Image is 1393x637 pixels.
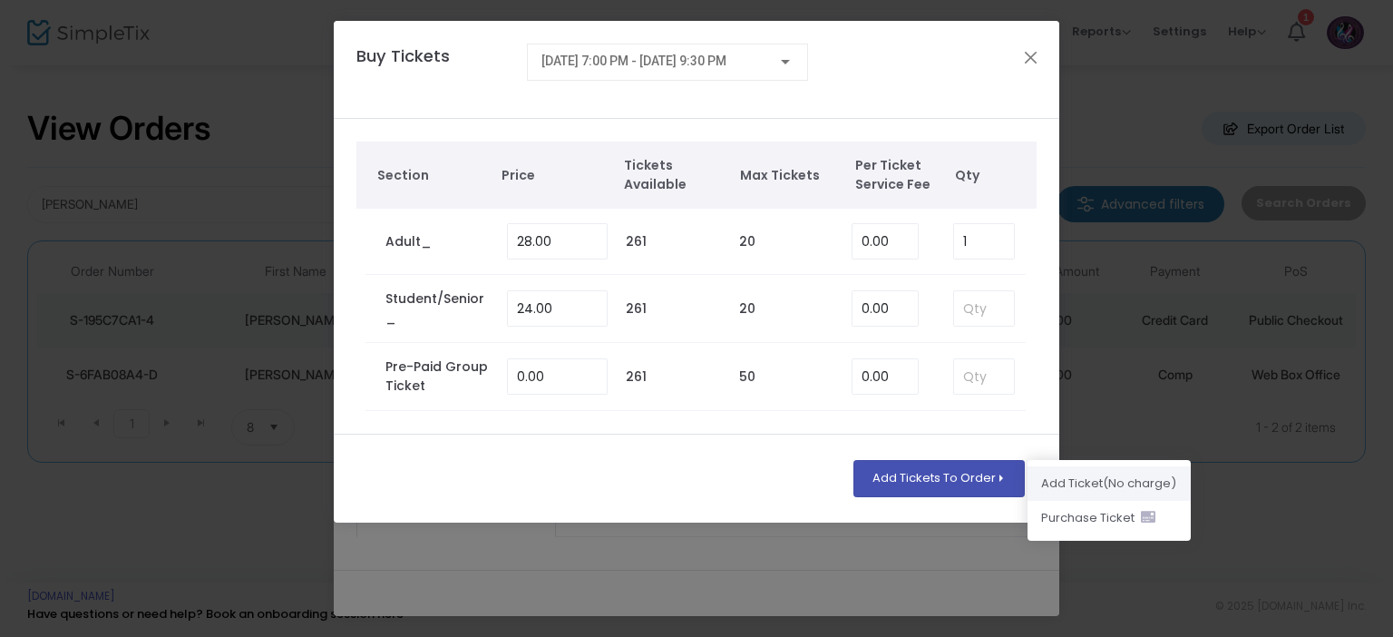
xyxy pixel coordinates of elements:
input: Enter Service Fee [852,224,918,259]
label: 261 [626,299,647,318]
label: 50 [739,367,755,387]
button: Add Tickets To Order [853,460,1025,496]
span: Price [502,166,606,185]
label: 261 [626,232,647,251]
input: Enter Service Fee [852,291,918,326]
span: Qty [955,166,1028,185]
input: Qty [954,359,1014,394]
span: [DATE] 7:00 PM - [DATE] 9:30 PM [541,54,726,68]
input: Enter Service Fee [852,359,918,394]
span: Per Ticket Service Fee [855,156,946,194]
label: Student/Senior_ [385,289,489,328]
span: Tickets Available [624,156,722,194]
label: Adult_ [385,232,432,251]
span: Section [377,166,484,185]
button: Close [1019,45,1043,69]
li: Add Ticket (No charge) [1028,466,1191,501]
li: Purchase Ticket [1028,501,1191,535]
label: Pre-Paid Group Ticket [385,358,489,396]
label: 261 [626,367,647,387]
h4: Buy Tickets [347,44,518,95]
span: Max Tickets [740,166,838,185]
label: 20 [739,299,755,318]
label: 20 [739,232,755,251]
input: Qty [954,291,1014,326]
input: Qty [954,224,1014,259]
